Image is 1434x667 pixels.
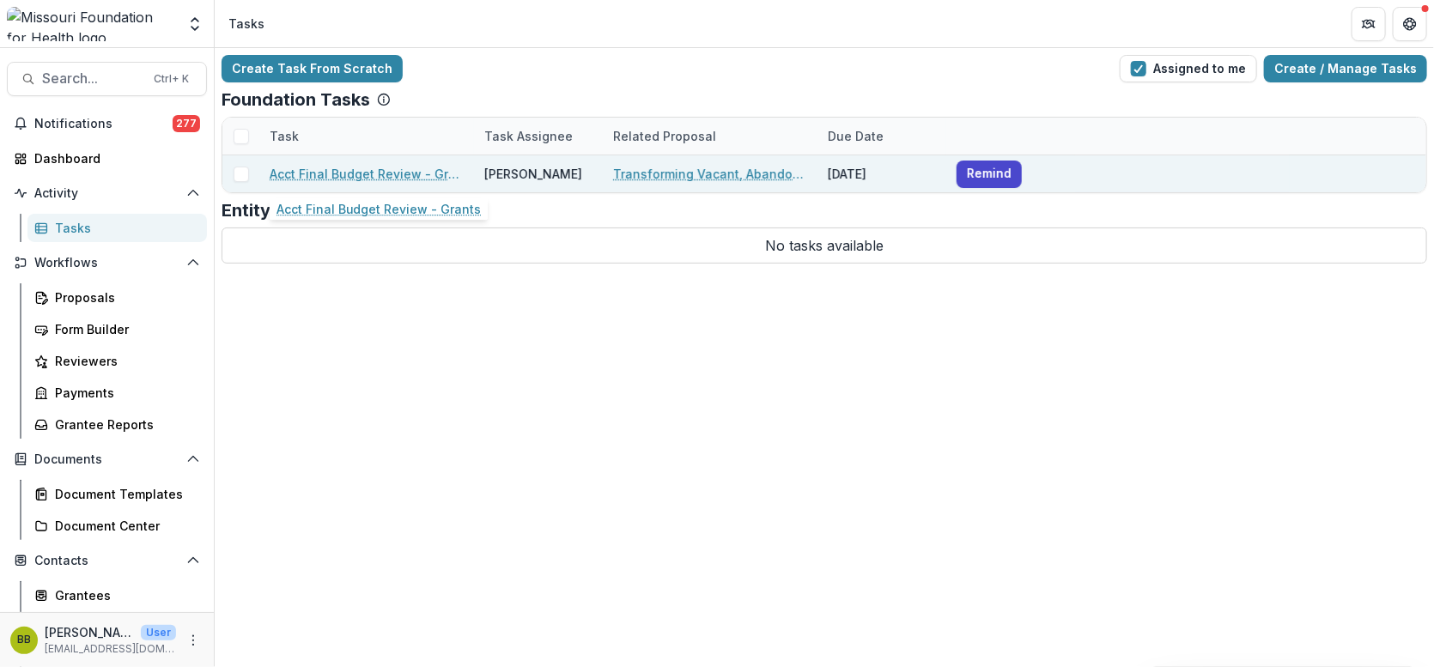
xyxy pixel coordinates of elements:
a: Payments [27,379,207,407]
div: Task Assignee [474,118,603,155]
button: Open entity switcher [183,7,207,41]
div: Related Proposal [603,127,726,145]
a: Grantee Reports [27,410,207,439]
button: Notifications277 [7,110,207,137]
button: Assigned to me [1120,55,1257,82]
div: Tasks [55,219,193,237]
div: Related Proposal [603,118,817,155]
nav: breadcrumb [222,11,271,36]
button: Open Documents [7,446,207,473]
a: Acct Final Budget Review - Grants [270,165,464,183]
div: Task [259,118,474,155]
button: Search... [7,62,207,96]
a: Create / Manage Tasks [1264,55,1427,82]
div: Due Date [817,118,946,155]
div: Dashboard [34,149,193,167]
button: More [183,630,204,651]
div: [DATE] [817,155,946,192]
div: Payments [55,384,193,402]
div: Form Builder [55,320,193,338]
div: Task Assignee [474,127,583,145]
button: Open Workflows [7,249,207,276]
div: Task [259,127,309,145]
button: Remind [957,161,1022,188]
p: [EMAIL_ADDRESS][DOMAIN_NAME] [45,641,176,657]
div: Ctrl + K [150,70,192,88]
div: Document Center [55,517,193,535]
p: User [141,625,176,640]
button: Open Activity [7,179,207,207]
div: Tasks [228,15,264,33]
p: No tasks available [222,227,1427,264]
span: Notifications [34,117,173,131]
a: Document Templates [27,480,207,508]
a: Document Center [27,512,207,540]
div: Brandy Boyer [17,634,31,646]
button: Partners [1352,7,1386,41]
div: Grantees [55,586,193,604]
span: Documents [34,452,179,467]
a: Dashboard [7,144,207,173]
span: Search... [42,70,143,87]
a: Tasks [27,214,207,242]
p: Entity Tasks [222,200,325,221]
a: Form Builder [27,315,207,343]
p: Foundation Tasks [222,89,370,110]
button: Get Help [1393,7,1427,41]
span: Activity [34,186,179,201]
a: Grantees [27,581,207,609]
div: Due Date [817,127,894,145]
span: Workflows [34,256,179,270]
img: Missouri Foundation for Health logo [7,7,176,41]
div: Document Templates [55,485,193,503]
div: Proposals [55,288,193,306]
div: Reviewers [55,352,193,370]
button: Open Contacts [7,547,207,574]
span: 277 [173,115,200,132]
a: Create Task From Scratch [222,55,403,82]
span: Contacts [34,554,179,568]
a: Proposals [27,283,207,312]
div: Grantee Reports [55,415,193,434]
a: Transforming Vacant, Abandoned, and Deteriorated (VAD) Properties through Court-Supervised Tax Sa... [613,165,807,183]
div: [PERSON_NAME] [484,165,582,183]
a: Reviewers [27,347,207,375]
p: [PERSON_NAME] [45,623,134,641]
